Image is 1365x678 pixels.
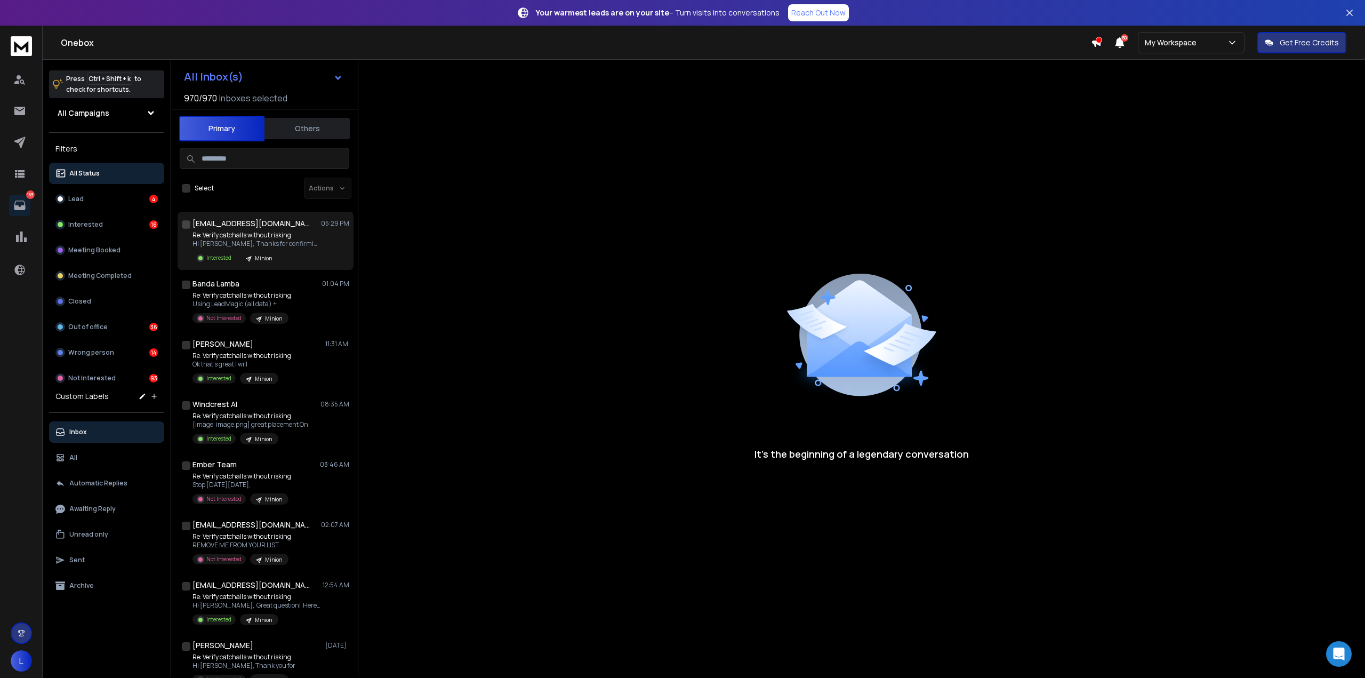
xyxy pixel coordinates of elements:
[49,342,164,363] button: Wrong person14
[49,214,164,235] button: Interested16
[192,532,291,541] p: Re: Verify catchalls without risking
[192,640,253,651] h1: [PERSON_NAME]
[192,352,291,360] p: Re: Verify catchalls without risking
[192,240,320,248] p: Hi [PERSON_NAME], Thanks for confirming! You can
[69,453,77,462] p: All
[11,650,32,672] button: L
[49,447,164,468] button: All
[255,435,272,443] p: Minion
[69,556,85,564] p: Sent
[66,74,141,95] p: Press to check for shortcuts.
[1280,37,1339,48] p: Get Free Credits
[323,581,349,589] p: 12:54 AM
[195,184,214,193] label: Select
[68,195,84,203] p: Lead
[192,472,291,481] p: Re: Verify catchalls without risking
[49,498,164,520] button: Awaiting Reply
[1257,32,1346,53] button: Get Free Credits
[69,428,87,436] p: Inbox
[192,420,308,429] p: [image: image.png] great placement On
[1121,34,1128,42] span: 50
[1326,641,1352,667] div: Open Intercom Messenger
[192,459,237,470] h1: Ember Team
[49,473,164,494] button: Automatic Replies
[69,479,127,488] p: Automatic Replies
[192,231,320,240] p: Re: Verify catchalls without risking
[149,348,158,357] div: 14
[61,36,1091,49] h1: Onebox
[192,399,237,410] h1: Windcrest AI
[26,190,35,199] p: 163
[192,580,310,591] h1: [EMAIL_ADDRESS][DOMAIN_NAME]
[192,653,295,661] p: Re: Verify catchalls without risking
[192,661,295,670] p: Hi [PERSON_NAME], Thank you for
[206,555,242,563] p: Not Interested
[49,102,164,124] button: All Campaigns
[49,421,164,443] button: Inbox
[788,4,849,21] a: Reach Out Now
[192,300,291,308] p: Using LeadMagic (all data) +
[264,117,350,140] button: Others
[179,116,264,141] button: Primary
[149,374,158,382] div: 93
[49,141,164,156] h3: Filters
[184,92,217,105] span: 970 / 970
[206,616,231,624] p: Interested
[1145,37,1201,48] p: My Workspace
[9,195,30,216] a: 163
[49,291,164,312] button: Closed
[192,593,320,601] p: Re: Verify catchalls without risking
[754,446,969,461] p: It’s the beginning of a legendary conversation
[255,616,272,624] p: Minion
[321,219,349,228] p: 05:29 PM
[320,400,349,409] p: 08:35 AM
[321,521,349,529] p: 02:07 AM
[49,316,164,338] button: Out of office36
[68,246,121,254] p: Meeting Booked
[192,541,291,549] p: REMOVE ME FROM YOUR LIST
[68,297,91,306] p: Closed
[49,240,164,261] button: Meeting Booked
[219,92,287,105] h3: Inboxes selected
[192,218,310,229] h1: [EMAIL_ADDRESS][DOMAIN_NAME]
[265,556,282,564] p: Minion
[49,163,164,184] button: All Status
[206,254,231,262] p: Interested
[320,460,349,469] p: 03:46 AM
[68,348,114,357] p: Wrong person
[255,375,272,383] p: Minion
[192,412,308,420] p: Re: Verify catchalls without risking
[149,220,158,229] div: 16
[536,7,780,18] p: – Turn visits into conversations
[55,391,109,402] h3: Custom Labels
[192,278,239,289] h1: Banda Lamba
[791,7,846,18] p: Reach Out Now
[68,374,116,382] p: Not Interested
[192,360,291,369] p: Ok that’s great I will
[68,272,132,280] p: Meeting Completed
[184,71,243,82] h1: All Inbox(s)
[325,340,349,348] p: 11:31 AM
[206,314,242,322] p: Not Interested
[192,601,320,610] p: Hi [PERSON_NAME], Great question! Here’s how it
[192,520,310,530] h1: [EMAIL_ADDRESS][DOMAIN_NAME]
[69,581,94,590] p: Archive
[11,36,32,56] img: logo
[192,291,291,300] p: Re: Verify catchalls without risking
[325,641,349,650] p: [DATE]
[68,323,108,331] p: Out of office
[49,188,164,210] button: Lead4
[69,169,100,178] p: All Status
[69,505,116,513] p: Awaiting Reply
[49,549,164,571] button: Sent
[58,108,109,118] h1: All Campaigns
[49,524,164,545] button: Unread only
[69,530,108,539] p: Unread only
[49,265,164,286] button: Meeting Completed
[149,323,158,331] div: 36
[87,73,132,85] span: Ctrl + Shift + k
[49,575,164,596] button: Archive
[175,66,351,87] button: All Inbox(s)
[206,374,231,382] p: Interested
